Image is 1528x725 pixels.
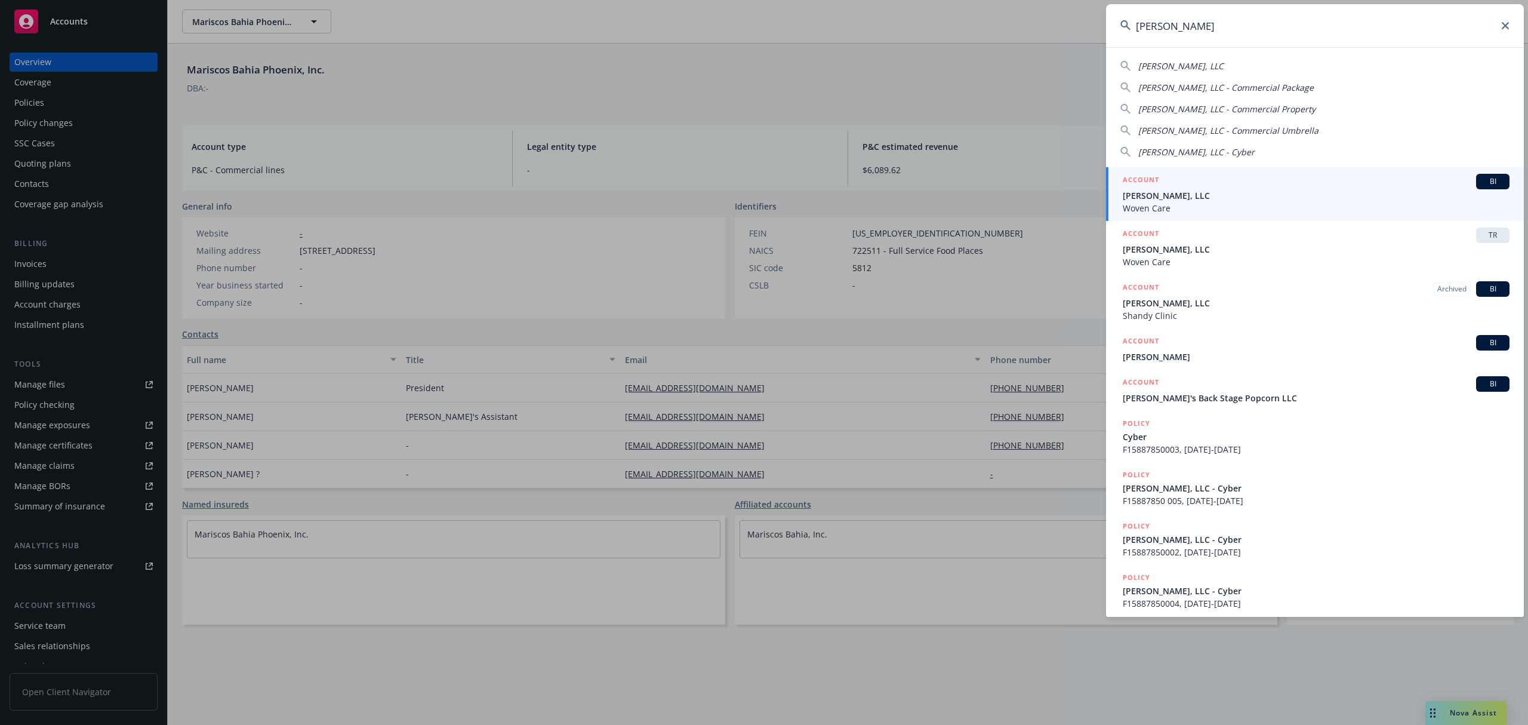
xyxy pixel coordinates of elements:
[1123,482,1509,494] span: [PERSON_NAME], LLC - Cyber
[1106,4,1524,47] input: Search...
[1138,125,1318,136] span: [PERSON_NAME], LLC - Commercial Umbrella
[1106,411,1524,462] a: POLICYCyberF15887850003, [DATE]-[DATE]
[1123,520,1150,532] h5: POLICY
[1106,514,1524,565] a: POLICY[PERSON_NAME], LLC - CyberF15887850002, [DATE]-[DATE]
[1437,284,1467,294] span: Archived
[1106,565,1524,616] a: POLICY[PERSON_NAME], LLC - CyberF15887850004, [DATE]-[DATE]
[1123,376,1159,391] h5: ACCOUNT
[1138,60,1224,72] span: [PERSON_NAME], LLC
[1106,167,1524,221] a: ACCOUNTBI[PERSON_NAME], LLCWoven Care
[1106,370,1524,411] a: ACCOUNTBI[PERSON_NAME]'s Back Stage Popcorn LLC
[1481,379,1505,389] span: BI
[1123,335,1159,349] h5: ACCOUNT
[1123,443,1509,456] span: F15887850003, [DATE]-[DATE]
[1123,228,1159,242] h5: ACCOUNT
[1123,309,1509,322] span: Shandy Clinic
[1123,572,1150,583] h5: POLICY
[1123,494,1509,507] span: F15887850 005, [DATE]-[DATE]
[1481,230,1505,241] span: TR
[1123,431,1509,443] span: Cyber
[1106,275,1524,328] a: ACCOUNTArchivedBI[PERSON_NAME], LLCShandy Clinic
[1106,328,1524,370] a: ACCOUNTBI[PERSON_NAME]
[1123,243,1509,256] span: [PERSON_NAME], LLC
[1481,176,1505,187] span: BI
[1138,82,1314,93] span: [PERSON_NAME], LLC - Commercial Package
[1123,174,1159,188] h5: ACCOUNT
[1123,351,1509,363] span: [PERSON_NAME]
[1123,392,1509,404] span: [PERSON_NAME]'s Back Stage Popcorn LLC
[1138,103,1316,115] span: [PERSON_NAME], LLC - Commercial Property
[1123,256,1509,268] span: Woven Care
[1138,146,1255,158] span: [PERSON_NAME], LLC - Cyber
[1123,533,1509,546] span: [PERSON_NAME], LLC - Cyber
[1123,585,1509,597] span: [PERSON_NAME], LLC - Cyber
[1123,546,1509,558] span: F15887850002, [DATE]-[DATE]
[1123,417,1150,429] h5: POLICY
[1123,189,1509,202] span: [PERSON_NAME], LLC
[1123,597,1509,610] span: F15887850004, [DATE]-[DATE]
[1123,297,1509,309] span: [PERSON_NAME], LLC
[1481,337,1505,348] span: BI
[1106,221,1524,275] a: ACCOUNTTR[PERSON_NAME], LLCWoven Care
[1106,462,1524,514] a: POLICY[PERSON_NAME], LLC - CyberF15887850 005, [DATE]-[DATE]
[1481,284,1505,294] span: BI
[1123,469,1150,481] h5: POLICY
[1123,202,1509,214] span: Woven Care
[1123,281,1159,296] h5: ACCOUNT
